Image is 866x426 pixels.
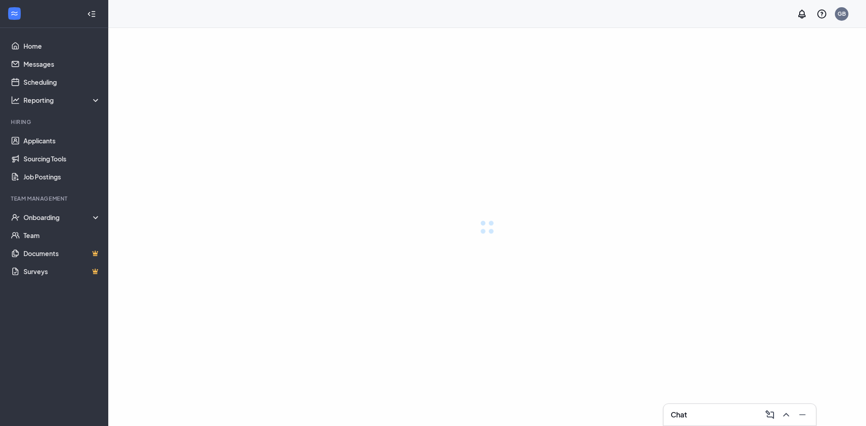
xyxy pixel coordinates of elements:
[765,409,775,420] svg: ComposeMessage
[797,9,807,19] svg: Notifications
[23,150,101,168] a: Sourcing Tools
[838,10,846,18] div: GB
[671,410,687,420] h3: Chat
[23,37,101,55] a: Home
[87,9,96,18] svg: Collapse
[23,226,101,244] a: Team
[23,96,101,105] div: Reporting
[23,262,101,280] a: SurveysCrown
[23,244,101,262] a: DocumentsCrown
[797,409,808,420] svg: Minimize
[794,408,809,422] button: Minimize
[778,408,792,422] button: ChevronUp
[762,408,776,422] button: ComposeMessage
[23,168,101,186] a: Job Postings
[11,96,20,105] svg: Analysis
[10,9,19,18] svg: WorkstreamLogo
[781,409,792,420] svg: ChevronUp
[11,118,99,126] div: Hiring
[11,213,20,222] svg: UserCheck
[23,55,101,73] a: Messages
[11,195,99,202] div: Team Management
[23,213,101,222] div: Onboarding
[23,73,101,91] a: Scheduling
[816,9,827,19] svg: QuestionInfo
[23,132,101,150] a: Applicants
